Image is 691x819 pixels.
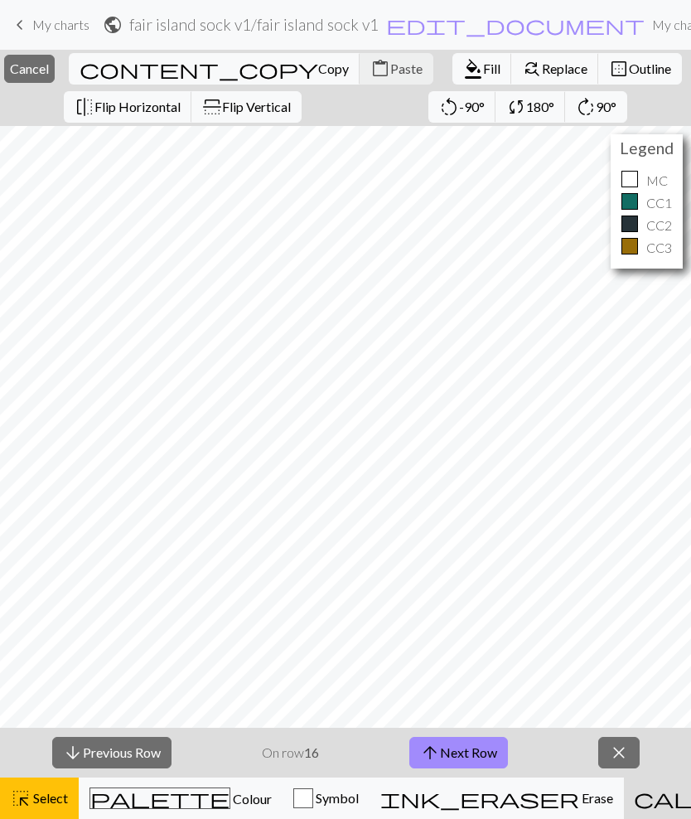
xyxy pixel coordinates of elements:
button: Erase [370,778,624,819]
span: flip [201,97,224,117]
p: On row [262,743,319,763]
span: Erase [579,790,613,806]
a: My charts [10,11,89,39]
span: Select [31,790,68,806]
span: Flip Horizontal [94,99,181,114]
span: 180° [526,99,554,114]
span: Cancel [10,61,49,76]
button: Cancel [4,55,55,83]
button: Flip Horizontal [64,91,192,123]
span: public [103,13,123,36]
strong: 16 [304,744,319,760]
button: -90° [428,91,496,123]
button: Symbol [283,778,370,819]
p: MC [646,171,668,191]
span: format_color_fill [463,57,483,80]
button: Colour [79,778,283,819]
span: 90° [596,99,616,114]
span: rotate_left [439,95,459,119]
span: Flip Vertical [222,99,291,114]
span: Replace [542,61,587,76]
button: Previous Row [52,737,172,768]
span: Symbol [313,790,359,806]
span: arrow_upward [420,741,440,764]
span: Outline [629,61,671,76]
span: close [609,741,629,764]
span: ink_eraser [380,787,579,810]
span: -90° [459,99,485,114]
span: border_outer [609,57,629,80]
span: palette [90,787,230,810]
h4: Legend [615,138,679,157]
span: highlight_alt [11,787,31,810]
h2: fair island sock v1 / fair island sock v1 [129,15,379,34]
span: edit_document [386,13,645,36]
button: Flip Vertical [191,91,302,123]
button: Replace [511,53,599,85]
span: keyboard_arrow_left [10,13,30,36]
button: 180° [495,91,566,123]
p: CC2 [646,216,672,235]
span: arrow_downward [63,741,83,764]
button: Outline [598,53,682,85]
span: flip [75,95,94,119]
span: Fill [483,61,500,76]
button: Next Row [409,737,508,768]
button: Fill [452,53,512,85]
span: content_copy [80,57,318,80]
p: CC3 [646,238,672,258]
span: My charts [32,17,89,32]
span: Colour [230,791,272,807]
p: CC1 [646,193,672,213]
button: 90° [565,91,627,123]
span: Copy [318,61,349,76]
span: find_replace [522,57,542,80]
button: Copy [69,53,360,85]
span: rotate_right [576,95,596,119]
span: sync [506,95,526,119]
